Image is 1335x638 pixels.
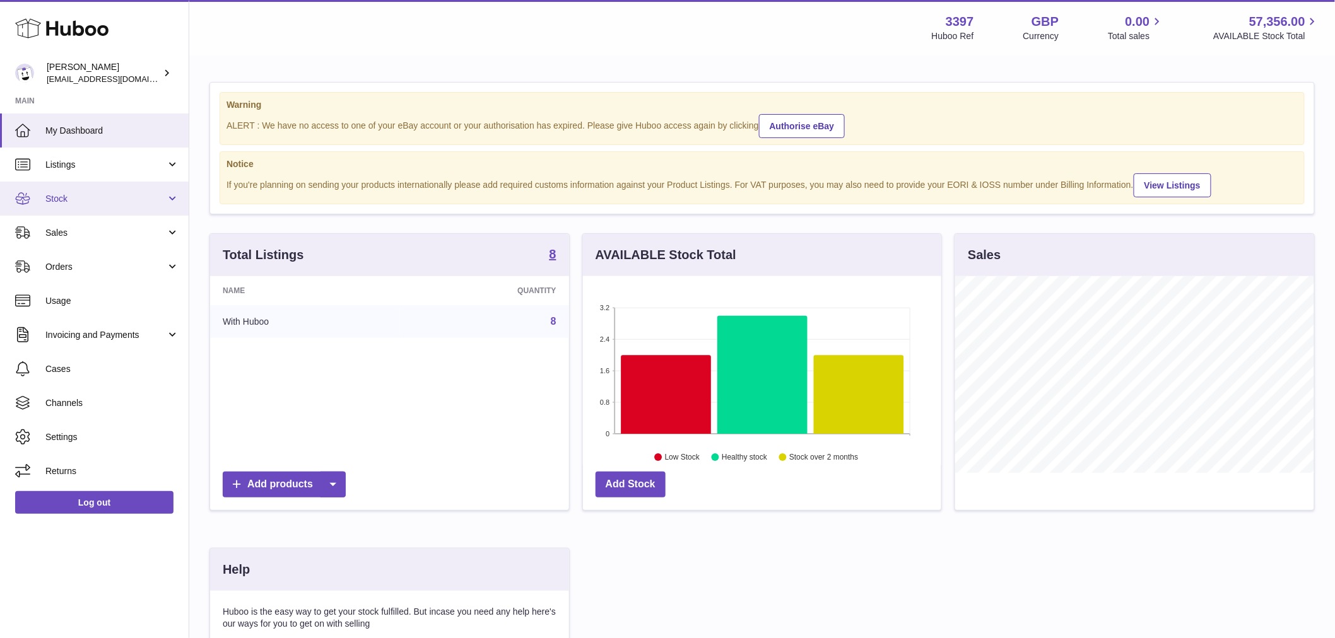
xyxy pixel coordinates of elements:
strong: GBP [1032,13,1059,30]
strong: 8 [550,248,556,260]
h3: AVAILABLE Stock Total [596,246,736,264]
div: Currency [1023,30,1059,42]
span: 57,356.00 [1249,13,1305,30]
span: Stock [45,193,166,205]
span: Sales [45,227,166,239]
a: Authorise eBay [759,114,845,138]
div: [PERSON_NAME] [47,61,160,85]
img: sales@canchema.com [15,64,34,83]
text: Low Stock [665,453,700,462]
td: With Huboo [210,305,399,338]
h3: Total Listings [223,246,304,264]
span: Settings [45,431,179,443]
text: Stock over 2 months [789,453,858,462]
a: Add Stock [596,472,666,497]
th: Name [210,276,399,305]
a: 0.00 Total sales [1108,13,1164,42]
strong: 3397 [946,13,974,30]
text: 2.4 [600,335,609,343]
text: 1.6 [600,367,609,374]
a: 57,356.00 AVAILABLE Stock Total [1213,13,1320,42]
span: Usage [45,295,179,307]
text: 0.8 [600,398,609,406]
span: Orders [45,261,166,273]
th: Quantity [399,276,569,305]
text: 0 [606,430,609,438]
strong: Warning [226,99,1298,111]
text: Healthy stock [722,453,768,462]
span: Invoicing and Payments [45,329,166,341]
text: 3.2 [600,304,609,311]
span: Cases [45,363,179,375]
span: Returns [45,465,179,477]
span: My Dashboard [45,125,179,137]
h3: Sales [968,246,1001,264]
span: AVAILABLE Stock Total [1213,30,1320,42]
div: If you're planning on sending your products internationally please add required customs informati... [226,171,1298,197]
span: [EMAIL_ADDRESS][DOMAIN_NAME] [47,74,185,84]
span: Listings [45,159,166,171]
a: View Listings [1134,173,1211,197]
span: 0.00 [1126,13,1150,30]
div: Huboo Ref [932,30,974,42]
strong: Notice [226,158,1298,170]
span: Total sales [1108,30,1164,42]
div: ALERT : We have no access to one of your eBay account or your authorisation has expired. Please g... [226,112,1298,138]
span: Channels [45,397,179,409]
a: Log out [15,491,173,514]
p: Huboo is the easy way to get your stock fulfilled. But incase you need any help here's our ways f... [223,606,556,630]
a: Add products [223,472,346,497]
a: 8 [551,316,556,327]
h3: Help [223,561,250,578]
a: 8 [550,248,556,263]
